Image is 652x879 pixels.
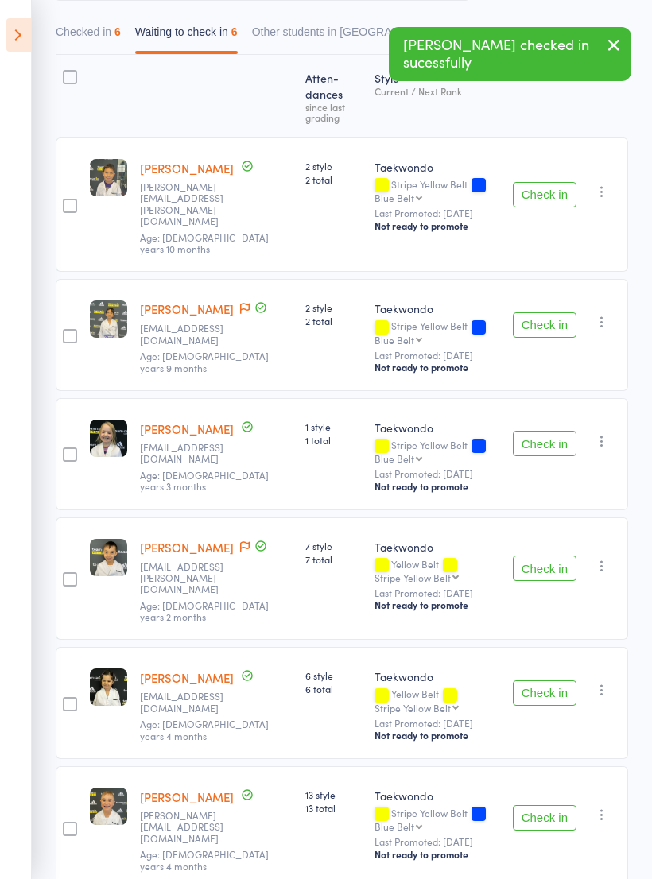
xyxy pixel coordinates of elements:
[140,468,269,493] span: Age: [DEMOGRAPHIC_DATA] years 3 months
[305,300,362,314] span: 2 style
[140,669,234,686] a: [PERSON_NAME]
[375,688,500,712] div: Yellow Belt
[114,25,121,38] div: 6
[375,703,451,713] div: Stripe Yellow Belt
[140,788,234,805] a: [PERSON_NAME]
[90,420,127,457] img: image1678499887.png
[375,86,500,96] div: Current / Next Rank
[140,420,234,437] a: [PERSON_NAME]
[375,468,500,479] small: Last Promoted: [DATE]
[375,729,500,742] div: Not ready to promote
[375,159,500,175] div: Taekwondo
[528,23,564,39] label: Sort by
[140,561,243,595] small: sharma.aashu@gmail.com
[305,539,362,552] span: 7 style
[375,192,414,203] div: Blue Belt
[375,668,500,684] div: Taekwondo
[140,539,234,556] a: [PERSON_NAME]
[56,17,121,54] button: Checked in6
[567,23,620,39] div: Last name
[90,668,127,706] img: image1655508824.png
[375,300,500,316] div: Taekwondo
[375,807,500,831] div: Stripe Yellow Belt
[375,453,414,463] div: Blue Belt
[375,788,500,803] div: Taekwondo
[140,160,234,176] a: [PERSON_NAME]
[375,179,500,203] div: Stripe Yellow Belt
[513,312,576,338] button: Check in
[305,433,362,447] span: 1 total
[375,439,500,463] div: Stripe Yellow Belt
[375,598,500,611] div: Not ready to promote
[305,102,362,122] div: since last grading
[231,25,238,38] div: 6
[305,801,362,815] span: 13 total
[305,314,362,327] span: 2 total
[375,587,500,598] small: Last Promoted: [DATE]
[140,230,269,255] span: Age: [DEMOGRAPHIC_DATA] years 10 months
[140,323,243,346] small: M.zehra12@gmail.com
[375,219,500,232] div: Not ready to promote
[140,349,269,374] span: Age: [DEMOGRAPHIC_DATA] years 9 months
[299,62,368,130] div: Atten­dances
[375,572,451,583] div: Stripe Yellow Belt
[305,420,362,433] span: 1 style
[90,300,127,338] img: image1717817079.png
[389,27,631,81] div: [PERSON_NAME] checked in sucessfully
[140,810,243,844] small: andrew_vassolo@hotmail.com
[513,182,576,207] button: Check in
[375,539,500,555] div: Taekwondo
[375,420,500,436] div: Taekwondo
[90,788,127,825] img: image1711158478.png
[140,300,234,317] a: [PERSON_NAME]
[375,718,500,729] small: Last Promoted: [DATE]
[459,25,477,38] div: 665
[375,207,500,219] small: Last Promoted: [DATE]
[140,598,269,623] span: Age: [DEMOGRAPHIC_DATA] years 2 months
[375,821,414,831] div: Blue Belt
[305,172,362,186] span: 2 total
[305,682,362,695] span: 6 total
[375,836,500,847] small: Last Promoted: [DATE]
[140,691,243,714] small: lauren_szostak@outlook.com
[90,539,127,576] img: image1715986314.png
[513,680,576,706] button: Check in
[375,335,414,345] div: Blue Belt
[135,17,238,54] button: Waiting to check in6
[140,181,243,227] small: josh.cubillo@unimelb.edu.au
[305,668,362,682] span: 6 style
[368,62,506,130] div: Style
[375,361,500,374] div: Not ready to promote
[140,717,269,742] span: Age: [DEMOGRAPHIC_DATA] years 4 months
[375,320,500,344] div: Stripe Yellow Belt
[513,805,576,831] button: Check in
[375,350,500,361] small: Last Promoted: [DATE]
[305,159,362,172] span: 2 style
[90,159,127,196] img: image1717815355.png
[513,431,576,456] button: Check in
[375,559,500,583] div: Yellow Belt
[252,17,478,54] button: Other students in [GEOGRAPHIC_DATA]665
[140,442,243,465] small: Jamesmclean@designerbathware.com.au
[140,847,269,872] span: Age: [DEMOGRAPHIC_DATA] years 4 months
[375,480,500,493] div: Not ready to promote
[513,556,576,581] button: Check in
[305,788,362,801] span: 13 style
[305,552,362,566] span: 7 total
[375,848,500,861] div: Not ready to promote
